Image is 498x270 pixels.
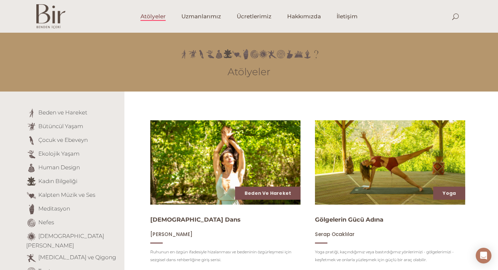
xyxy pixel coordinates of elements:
a: Serap Ocaklılar [315,231,355,237]
a: Nefes [38,219,54,226]
span: Hakkımızda [287,13,321,20]
span: Atölyeler [140,13,166,20]
span: İletişim [337,13,358,20]
a: Beden ve Hareket [245,190,291,196]
a: [PERSON_NAME] [150,231,193,237]
a: Ekolojik Yaşam [38,150,80,157]
a: Bütüncül Yaşam [38,123,83,129]
span: Uzmanlarımız [181,13,221,20]
a: Çocuk ve Ebeveyn [38,137,88,143]
a: [MEDICAL_DATA] ve Qigong [38,254,116,261]
div: Open Intercom Messenger [476,248,491,263]
a: Yoga [443,190,456,196]
a: Human Design [38,164,80,171]
a: [DEMOGRAPHIC_DATA][PERSON_NAME] [26,233,104,249]
a: [DEMOGRAPHIC_DATA] Dans [150,216,241,223]
a: Gölgelerin Gücü Adına [315,216,383,223]
p: Ruhunun en özgün ifadesiyle hizalanması ve bedeninin özgürleşmesi için sezgisel dans rehberliğine... [150,248,301,264]
a: Beden ve Hareket [38,109,87,116]
a: Meditasyon [38,205,70,212]
a: Kalpten Müzik ve Ses [38,192,95,198]
p: Yoga pratiği, kaçındığımız veya bastırdığımız yönlerimizi - gölgelerimizi - keşfetmek ve onlarla ... [315,248,465,264]
a: Kadın Bilgeliği [38,178,77,184]
span: Ücretlerimiz [237,13,271,20]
